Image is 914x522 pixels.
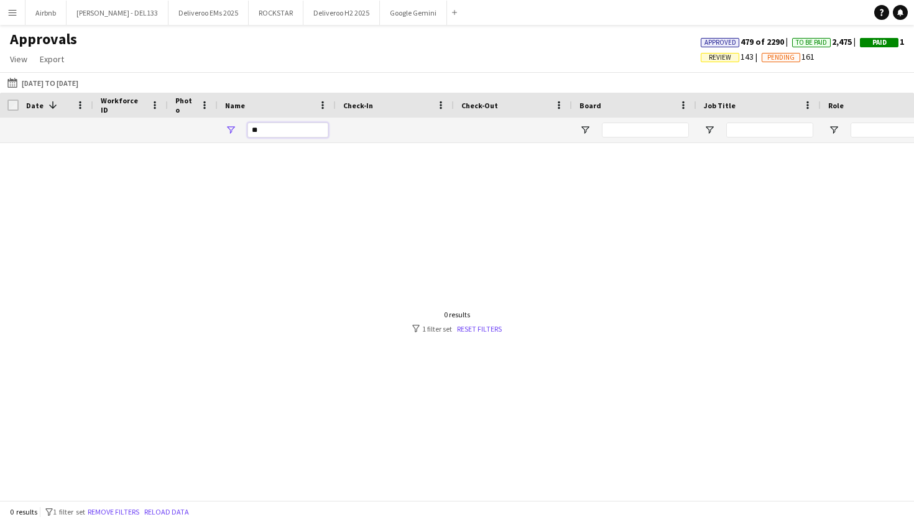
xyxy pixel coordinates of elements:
span: Board [579,101,601,110]
button: Google Gemini [380,1,447,25]
span: Photo [175,96,195,114]
span: Paid [872,39,887,47]
span: To Be Paid [796,39,827,47]
span: Job Title [704,101,736,110]
span: 143 [701,51,762,62]
button: ROCKSTAR [249,1,303,25]
span: Check-In [343,101,373,110]
input: Name Filter Input [247,123,328,137]
span: Review [709,54,731,62]
span: Date [26,101,44,110]
span: 161 [762,51,815,62]
span: Pending [767,54,795,62]
button: [PERSON_NAME] - DEL133 [67,1,168,25]
a: Reset filters [457,324,502,333]
div: 1 filter set [412,324,502,333]
span: Approved [704,39,736,47]
div: 0 results [412,310,502,319]
span: 2,475 [792,36,860,47]
span: Workforce ID [101,96,145,114]
input: Column with Header Selection [7,100,19,111]
span: 479 of 2290 [701,36,792,47]
button: Open Filter Menu [225,124,236,136]
button: Open Filter Menu [704,124,715,136]
button: Open Filter Menu [828,124,839,136]
span: Check-Out [461,101,498,110]
button: Remove filters [85,505,142,519]
a: Export [35,51,69,67]
a: View [5,51,32,67]
input: Board Filter Input [602,123,689,137]
span: Name [225,101,245,110]
span: Role [828,101,844,110]
span: View [10,54,27,65]
span: 1 filter set [53,507,85,516]
button: Airbnb [25,1,67,25]
button: Deliveroo EMs 2025 [168,1,249,25]
span: Export [40,54,64,65]
button: [DATE] to [DATE] [5,75,81,90]
input: Job Title Filter Input [726,123,813,137]
button: Deliveroo H2 2025 [303,1,380,25]
button: Reload data [142,505,192,519]
button: Open Filter Menu [579,124,591,136]
span: 1 [860,36,904,47]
